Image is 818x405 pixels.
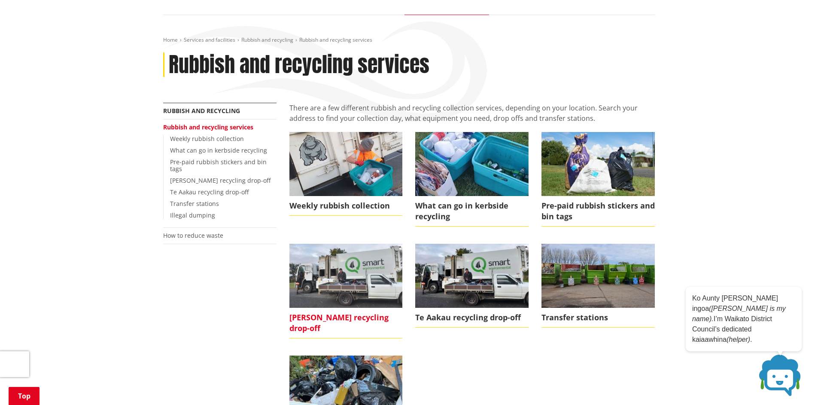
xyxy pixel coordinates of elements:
[169,52,429,77] h1: Rubbish and recycling services
[9,387,40,405] a: Top
[415,244,529,328] a: Te Aakau recycling drop-off
[289,244,403,307] img: Glen Murray drop-off (1)
[415,244,529,307] img: Glen Murray drop-off (1)
[541,132,655,227] a: Pre-paid rubbish stickers and bin tags
[163,37,655,44] nav: breadcrumb
[289,132,403,216] a: Weekly rubbish collection
[170,176,271,184] a: [PERSON_NAME] recycling drop-off
[415,132,529,196] img: kerbside recycling
[541,308,655,328] span: Transfer stations
[163,231,223,239] a: How to reduce waste
[541,132,655,196] img: Bins bags and tags
[289,103,655,123] p: There are a few different rubbish and recycling collection services, depending on your location. ...
[170,199,219,208] a: Transfer stations
[289,308,403,338] span: [PERSON_NAME] recycling drop-off
[541,244,655,328] a: Transfer stations
[415,196,529,227] span: What can go in kerbside recycling
[289,244,403,338] a: [PERSON_NAME] recycling drop-off
[415,308,529,328] span: Te Aakau recycling drop-off
[692,305,786,322] em: ([PERSON_NAME] is my name).
[170,135,244,143] a: Weekly rubbish collection
[241,36,293,43] a: Rubbish and recycling
[184,36,235,43] a: Services and facilities
[727,336,750,343] em: (helper)
[289,132,403,196] img: Recycling collection
[692,293,795,345] p: Ko Aunty [PERSON_NAME] ingoa I’m Waikato District Council’s dedicated kaiaawhina .
[541,244,655,307] img: Transfer station
[170,211,215,219] a: Illegal dumping
[170,188,249,196] a: Te Aakau recycling drop-off
[163,36,178,43] a: Home
[170,158,267,173] a: Pre-paid rubbish stickers and bin tags
[299,36,372,43] span: Rubbish and recycling services
[289,196,403,216] span: Weekly rubbish collection
[415,132,529,227] a: What can go in kerbside recycling
[163,107,240,115] a: Rubbish and recycling
[170,146,267,154] a: What can go in kerbside recycling
[541,196,655,227] span: Pre-paid rubbish stickers and bin tags
[163,123,253,131] a: Rubbish and recycling services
